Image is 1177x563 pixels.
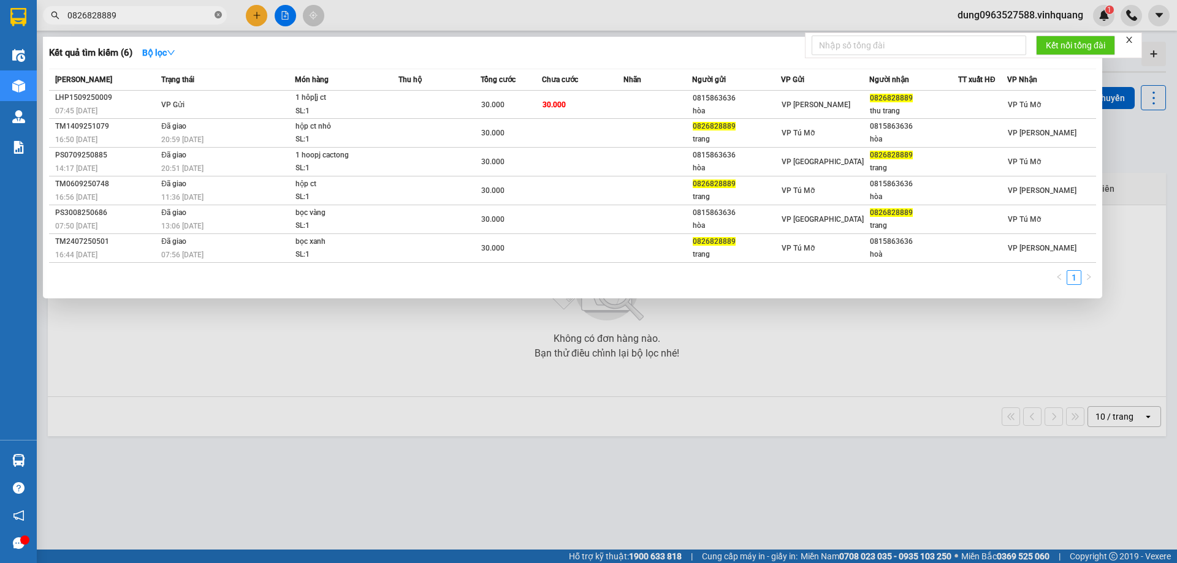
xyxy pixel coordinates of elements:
a: 1 [1067,271,1081,284]
button: Bộ lọcdown [132,43,185,62]
span: Tổng cước [481,75,516,84]
div: bọc vàng [295,206,387,220]
span: search [51,11,59,20]
button: right [1081,270,1096,285]
span: 16:44 [DATE] [55,251,97,259]
span: VP Gửi [161,100,185,109]
span: Chưa cước [542,75,578,84]
div: TM2407250501 [55,235,158,248]
span: Đã giao [161,151,186,159]
span: 0826828889 [870,151,913,159]
div: SL: 1 [295,219,387,233]
div: hộp ct nhỏ [295,120,387,134]
span: question-circle [13,482,25,494]
span: message [13,537,25,549]
span: Nhãn [623,75,641,84]
img: solution-icon [12,141,25,154]
span: 30.000 [481,186,505,195]
div: thu trang [870,105,958,118]
div: trang [693,133,780,146]
span: VP Tú Mỡ [1008,100,1041,109]
div: hộp ct [295,178,387,191]
span: VP Nhận [1007,75,1037,84]
span: left [1056,273,1063,281]
span: Người gửi [692,75,726,84]
div: trang [870,219,958,232]
span: VP [GEOGRAPHIC_DATA] [782,157,864,166]
span: Đã giao [161,237,186,246]
div: 0815863636 [870,235,958,248]
img: warehouse-icon [12,80,25,93]
span: 30.000 [481,215,505,224]
span: VP [PERSON_NAME] [1008,186,1076,195]
span: VP Tú Mỡ [782,186,815,195]
span: VP Gửi [781,75,804,84]
div: LHP1509250009 [55,91,158,104]
span: 0826828889 [693,237,736,246]
span: 11:36 [DATE] [161,193,204,202]
span: VP Tú Mỡ [1008,215,1041,224]
span: close-circle [215,11,222,18]
div: TM1409251079 [55,120,158,133]
span: Kết nối tổng đài [1046,39,1105,52]
li: 1 [1067,270,1081,285]
div: hòa [870,191,958,203]
span: VP [GEOGRAPHIC_DATA] [782,215,864,224]
span: 0826828889 [870,208,913,217]
div: 1 hoopj cactong [295,149,387,162]
div: SL: 1 [295,105,387,118]
div: bọc xanh [295,235,387,249]
span: 30.000 [543,100,566,109]
span: down [167,48,175,57]
div: trang [693,248,780,261]
span: 13:06 [DATE] [161,222,204,230]
span: 0826828889 [693,179,736,188]
div: hoà [870,248,958,261]
div: hòa [693,105,780,118]
span: 30.000 [481,244,505,252]
span: 14:17 [DATE] [55,164,97,173]
span: VP Tú Mỡ [1008,157,1041,166]
button: Kết nối tổng đài [1036,36,1115,55]
span: right [1085,273,1092,281]
div: hòa [693,219,780,232]
div: hòa [693,162,780,175]
img: warehouse-icon [12,454,25,467]
span: Đã giao [161,179,186,188]
div: 0815863636 [693,92,780,105]
span: 0826828889 [870,94,913,102]
li: Previous Page [1052,270,1067,285]
span: 07:50 [DATE] [55,222,97,230]
strong: Bộ lọc [142,48,175,58]
span: notification [13,510,25,521]
span: Đã giao [161,208,186,217]
img: warehouse-icon [12,49,25,62]
h3: Kết quả tìm kiếm ( 6 ) [49,47,132,59]
div: SL: 1 [295,191,387,204]
span: close [1125,36,1133,44]
div: 1 hôp[j ct [295,91,387,105]
span: VP [PERSON_NAME] [1008,129,1076,137]
div: trang [693,191,780,203]
span: Người nhận [869,75,909,84]
span: 16:56 [DATE] [55,193,97,202]
div: SL: 1 [295,248,387,262]
div: hòa [870,133,958,146]
input: Nhập số tổng đài [812,36,1026,55]
span: 07:56 [DATE] [161,251,204,259]
span: 07:45 [DATE] [55,107,97,115]
img: logo-vxr [10,8,26,26]
div: PS3008250686 [55,206,158,219]
span: 30.000 [481,157,505,166]
span: VP Tú Mỡ [782,129,815,137]
span: Đã giao [161,122,186,130]
span: [PERSON_NAME] [55,75,112,84]
div: PS0709250885 [55,149,158,162]
span: 16:50 [DATE] [55,135,97,144]
span: 0826828889 [693,122,736,130]
span: VP [PERSON_NAME] [1008,244,1076,252]
span: 20:59 [DATE] [161,135,204,144]
span: close-circle [215,10,222,21]
img: warehouse-icon [12,110,25,123]
div: 0815863636 [870,178,958,191]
